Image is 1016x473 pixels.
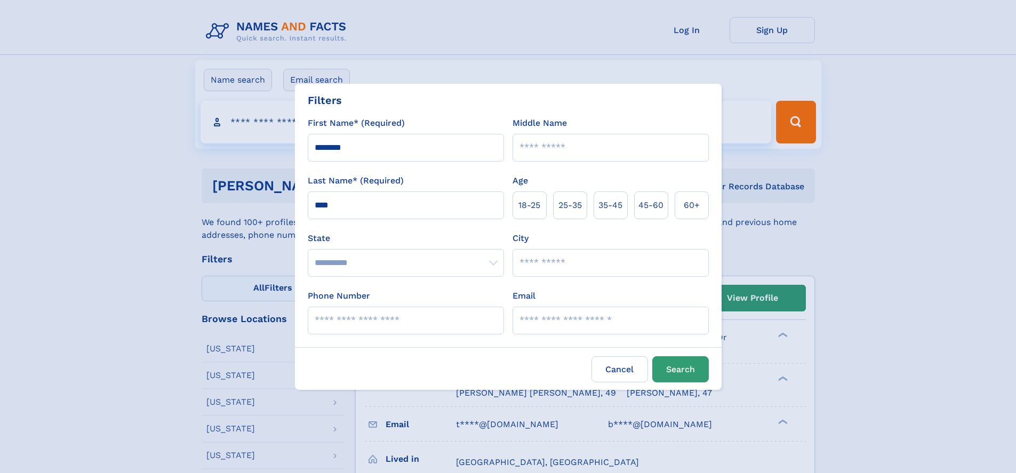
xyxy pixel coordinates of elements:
label: First Name* (Required) [308,117,405,130]
label: Last Name* (Required) [308,174,404,187]
span: 18‑25 [518,199,540,212]
label: Age [513,174,528,187]
span: 60+ [684,199,700,212]
label: City [513,232,529,245]
label: Middle Name [513,117,567,130]
label: Cancel [591,356,648,382]
label: State [308,232,504,245]
button: Search [652,356,709,382]
label: Email [513,290,535,302]
span: 45‑60 [638,199,663,212]
span: 25‑35 [558,199,582,212]
span: 35‑45 [598,199,622,212]
div: Filters [308,92,342,108]
label: Phone Number [308,290,370,302]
